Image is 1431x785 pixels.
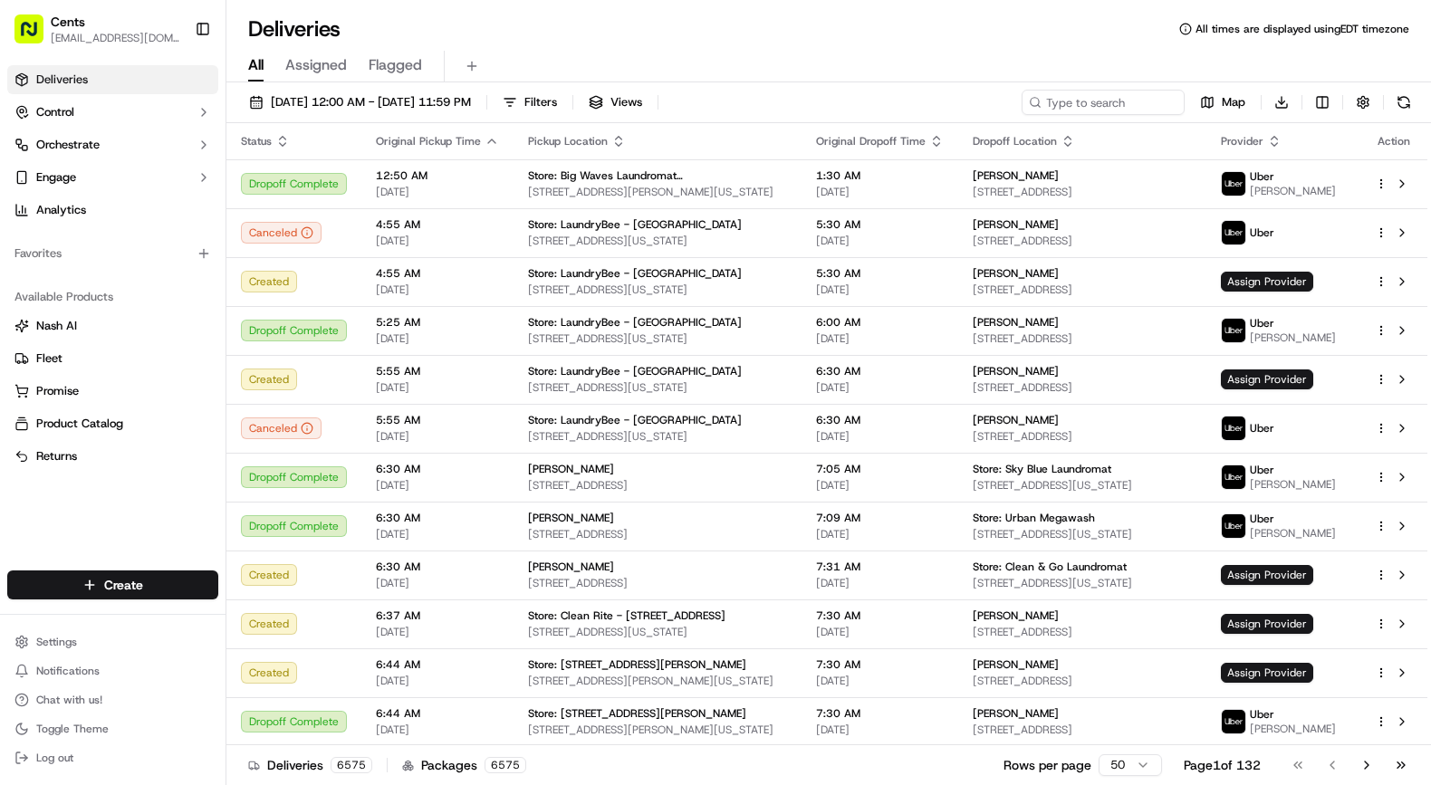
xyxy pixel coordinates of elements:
[816,657,944,672] span: 7:30 AM
[376,462,499,476] span: 6:30 AM
[7,716,218,742] button: Toggle Theme
[528,315,742,330] span: Store: LaundryBee - [GEOGRAPHIC_DATA]
[1250,330,1336,345] span: [PERSON_NAME]
[816,168,944,183] span: 1:30 AM
[281,232,330,254] button: See all
[1222,319,1245,342] img: uber-new-logo.jpeg
[7,687,218,713] button: Chat with us!
[524,94,557,110] span: Filters
[1221,663,1313,683] span: Assign Provider
[816,608,944,623] span: 7:30 AM
[160,330,197,344] span: [DATE]
[1250,316,1274,330] span: Uber
[18,18,54,54] img: Nash
[51,13,85,31] button: Cents
[1222,416,1245,440] img: uber-new-logo.jpeg
[7,344,218,373] button: Fleet
[1221,565,1313,585] span: Assign Provider
[331,757,372,773] div: 6575
[816,234,944,248] span: [DATE]
[816,364,944,378] span: 6:30 AM
[816,217,944,232] span: 5:30 AM
[1221,272,1313,292] span: Assign Provider
[36,383,79,399] span: Promise
[36,137,100,153] span: Orchestrate
[7,570,218,599] button: Create
[36,104,74,120] span: Control
[36,722,109,736] span: Toggle Theme
[36,282,51,296] img: 1736555255976-a54dd68f-1ca7-489b-9aae-adbdc363a1c4
[36,635,77,649] span: Settings
[973,560,1127,574] span: Store: Clean & Go Laundromat
[36,664,100,678] span: Notifications
[36,330,51,345] img: 1736555255976-a54dd68f-1ca7-489b-9aae-adbdc363a1c4
[528,134,608,148] span: Pickup Location
[973,282,1192,297] span: [STREET_ADDRESS]
[1222,465,1245,489] img: uber-new-logo.jpeg
[308,178,330,200] button: Start new chat
[1221,369,1313,389] span: Assign Provider
[1184,756,1261,774] div: Page 1 of 132
[1250,526,1336,541] span: [PERSON_NAME]
[816,185,944,199] span: [DATE]
[816,266,944,281] span: 5:30 AM
[528,413,742,427] span: Store: LaundryBee - [GEOGRAPHIC_DATA]
[528,674,787,688] span: [STREET_ADDRESS][PERSON_NAME][US_STATE]
[241,134,272,148] span: Status
[1250,169,1274,184] span: Uber
[1222,172,1245,196] img: uber-new-logo.jpeg
[241,417,322,439] button: Canceled
[973,315,1059,330] span: [PERSON_NAME]
[816,282,944,297] span: [DATE]
[973,723,1192,737] span: [STREET_ADDRESS]
[51,31,180,45] button: [EMAIL_ADDRESS][DOMAIN_NAME]
[376,706,499,721] span: 6:44 AM
[1250,225,1274,240] span: Uber
[7,658,218,684] button: Notifications
[528,527,787,541] span: [STREET_ADDRESS]
[1250,512,1274,526] span: Uber
[1250,184,1336,198] span: [PERSON_NAME]
[528,217,742,232] span: Store: LaundryBee - [GEOGRAPHIC_DATA]
[973,331,1192,346] span: [STREET_ADDRESS]
[376,217,499,232] span: 4:55 AM
[14,416,211,432] a: Product Catalog
[376,282,499,297] span: [DATE]
[816,674,944,688] span: [DATE]
[528,608,725,623] span: Store: Clean Rite - [STREET_ADDRESS]
[376,315,499,330] span: 5:25 AM
[376,134,481,148] span: Original Pickup Time
[150,281,157,295] span: •
[528,266,742,281] span: Store: LaundryBee - [GEOGRAPHIC_DATA]
[973,380,1192,395] span: [STREET_ADDRESS]
[18,263,47,292] img: Grace Nketiah
[973,429,1192,444] span: [STREET_ADDRESS]
[816,706,944,721] span: 7:30 AM
[376,527,499,541] span: [DATE]
[376,478,499,493] span: [DATE]
[376,560,499,574] span: 6:30 AM
[816,380,944,395] span: [DATE]
[376,168,499,183] span: 12:50 AM
[1004,756,1091,774] p: Rows per page
[36,318,77,334] span: Nash AI
[528,478,787,493] span: [STREET_ADDRESS]
[36,202,86,218] span: Analytics
[528,723,787,737] span: [STREET_ADDRESS][PERSON_NAME][US_STATE]
[528,331,787,346] span: [STREET_ADDRESS][US_STATE]
[816,576,944,590] span: [DATE]
[7,163,218,192] button: Engage
[376,723,499,737] span: [DATE]
[973,364,1059,378] span: [PERSON_NAME]
[369,54,422,76] span: Flagged
[36,416,123,432] span: Product Catalog
[528,657,746,672] span: Store: [STREET_ADDRESS][PERSON_NAME]
[1192,90,1253,115] button: Map
[36,405,139,423] span: Knowledge Base
[376,674,499,688] span: [DATE]
[7,65,218,94] a: Deliveries
[528,364,742,378] span: Store: LaundryBee - [GEOGRAPHIC_DATA]
[7,130,218,159] button: Orchestrate
[14,350,211,367] a: Fleet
